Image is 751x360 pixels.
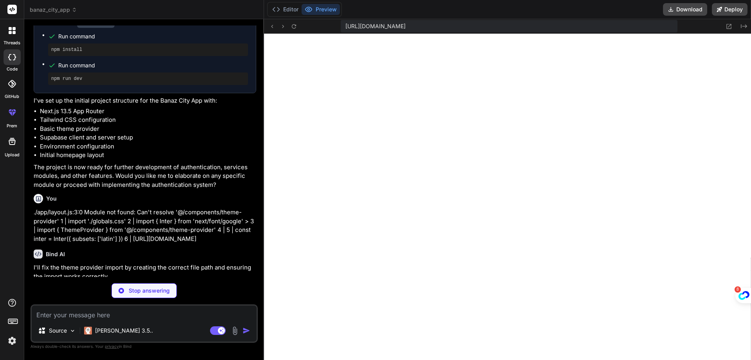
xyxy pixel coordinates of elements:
pre: npm run dev [51,76,245,82]
label: code [7,66,18,72]
label: Upload [5,152,20,158]
p: ./app/layout.js:3:0 Module not found: Can't resolve '@/components/theme-provider' 1 | import './g... [34,208,256,243]
p: Source [49,327,67,335]
h6: You [46,195,57,203]
p: Always double-check its answers. Your in Bind [31,343,258,350]
label: GitHub [5,93,19,100]
button: Editor [269,4,302,15]
span: privacy [105,344,119,349]
label: threads [4,40,20,46]
img: attachment [230,326,239,335]
span: banaz_city_app [30,6,77,14]
li: Tailwind CSS configuration [40,116,256,125]
span: Run command [58,62,248,69]
p: [PERSON_NAME] 3.5.. [95,327,153,335]
li: Initial homepage layout [40,151,256,160]
iframe: Preview [264,34,751,360]
li: Environment configuration [40,142,256,151]
h6: Bind AI [46,250,65,258]
p: Stop answering [129,287,170,295]
button: Deploy [712,3,747,16]
p: The project is now ready for further development of authentication, services modules, and other f... [34,163,256,190]
li: Basic theme provider [40,125,256,134]
p: I'll fix the theme provider import by creating the correct file path and ensuring the import work... [34,263,256,281]
img: Pick Models [69,327,76,334]
label: prem [7,123,17,129]
div: Create [58,19,115,27]
span: Run command [58,33,248,40]
img: settings [5,334,19,347]
pre: npm install [51,47,245,53]
img: icon [243,327,250,335]
span: [URL][DOMAIN_NAME] [345,22,406,30]
li: Supabase client and server setup [40,133,256,142]
img: Claude 3.5 Haiku [84,327,92,335]
button: Preview [302,4,340,15]
button: Download [663,3,707,16]
p: I've set up the initial project structure for the Banaz City App with: [34,96,256,105]
li: Next.js 13.5 App Router [40,107,256,116]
